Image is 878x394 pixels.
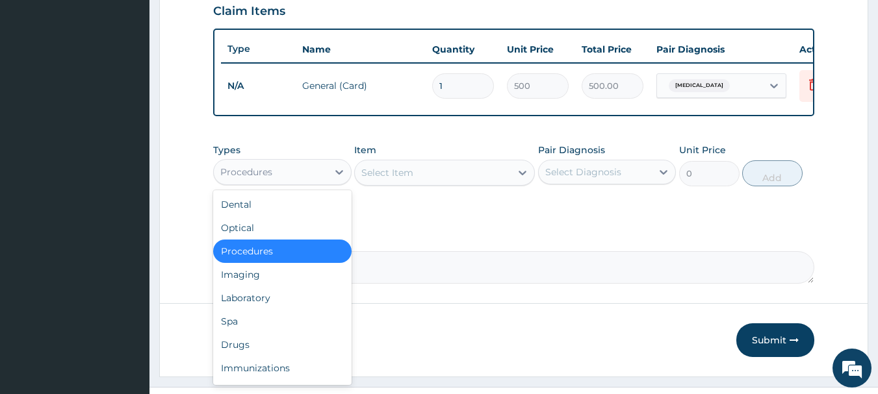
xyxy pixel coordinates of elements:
label: Item [354,143,376,156]
button: Submit [736,323,814,357]
th: Pair Diagnosis [650,36,793,62]
div: Procedures [213,240,352,263]
div: Procedures [220,166,272,179]
th: Total Price [575,36,650,62]
label: Comment [213,233,815,244]
span: We're online! [75,116,179,247]
th: Type [221,37,296,61]
th: Actions [793,36,858,62]
div: Select Diagnosis [545,166,621,179]
div: Laboratory [213,286,352,310]
textarea: Type your message and hit 'Enter' [6,259,248,304]
div: Imaging [213,263,352,286]
label: Pair Diagnosis [538,143,605,156]
th: Quantity [426,36,500,62]
th: Unit Price [500,36,575,62]
div: Drugs [213,333,352,356]
th: Name [296,36,426,62]
h3: Claim Items [213,5,285,19]
label: Unit Price [679,143,726,156]
button: Add [742,160,803,186]
span: [MEDICAL_DATA] [669,79,730,92]
div: Optical [213,216,352,240]
div: Dental [213,193,352,216]
img: d_794563401_company_1708531726252_794563401 [24,65,53,97]
div: Immunizations [213,356,352,380]
td: General (Card) [296,73,426,99]
div: Select Item [361,166,413,179]
td: N/A [221,74,296,98]
div: Spa [213,310,352,333]
div: Minimize live chat window [213,6,244,38]
div: Chat with us now [68,73,218,90]
label: Types [213,145,240,156]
